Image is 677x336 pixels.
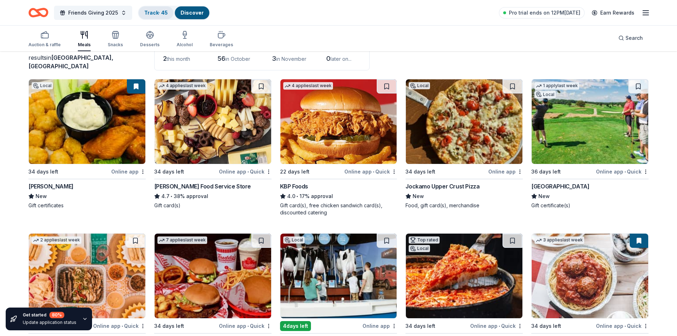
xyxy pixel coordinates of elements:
span: Pro trial ends on 12PM[DATE] [509,9,580,17]
span: in October [225,56,250,62]
button: Track· 45Discover [138,6,210,20]
button: Friends Giving 2025 [54,6,132,20]
span: 2 [163,55,167,62]
a: Home [28,4,48,21]
div: [PERSON_NAME] [28,182,74,191]
div: 17% approval [280,192,397,201]
span: [GEOGRAPHIC_DATA], [GEOGRAPHIC_DATA] [28,54,113,70]
div: 22 days left [280,167,310,176]
div: 7 applies last week [157,236,207,244]
span: • [247,169,249,175]
div: 1 apply last week [534,82,579,90]
div: Update application status [23,320,76,325]
span: • [499,323,500,329]
img: Image for Lou Malnati's Pizzeria [406,234,522,318]
span: • [247,323,249,329]
a: Discover [181,10,204,16]
button: Snacks [108,28,123,51]
a: Earn Rewards [587,6,639,19]
div: 36 days left [531,167,561,176]
div: 80 % [49,312,64,318]
a: Image for Jockamo Upper Crust PizzaLocal34 days leftOnline appJockamo Upper Crust PizzaNewFood, g... [405,79,523,209]
div: 34 days left [405,322,435,330]
span: New [538,192,550,201]
div: 34 days left [28,167,58,176]
button: Search [613,31,649,45]
img: Image for Gordon Food Service Store [155,79,271,164]
span: • [624,169,626,175]
span: later on... [331,56,351,62]
div: 34 days left [154,322,184,330]
div: [PERSON_NAME] Food Service Store [154,182,251,191]
img: Image for Fair Oaks Farm [280,234,397,318]
div: Top rated [409,236,440,244]
div: 34 days left [531,322,561,330]
button: Desserts [140,28,160,51]
div: Online app Quick [470,321,523,330]
a: Image for Muldoon'sLocal34 days leftOnline app[PERSON_NAME]NewGift certificates [28,79,146,209]
div: Jockamo Upper Crust Pizza [405,182,479,191]
span: • [122,323,123,329]
div: Local [409,82,430,89]
div: 34 days left [154,167,184,176]
div: 4 applies last week [283,82,333,90]
button: Auction & raffle [28,28,61,51]
div: Online app Quick [219,321,272,330]
div: Auction & raffle [28,42,61,48]
span: 4.0 [287,192,295,201]
div: Local [283,236,305,244]
div: Online app [111,167,146,176]
div: Online app Quick [219,167,272,176]
img: Image for French Lick Resort [532,79,648,164]
a: Image for KBP Foods4 applieslast week22 days leftOnline app•QuickKBP Foods4.0•17% approvalGift ca... [280,79,397,216]
div: Local [409,245,430,252]
span: 56 [217,55,225,62]
a: Image for French Lick Resort1 applylast weekLocal36 days leftOnline app•Quick[GEOGRAPHIC_DATA]New... [531,79,649,209]
span: • [171,193,172,199]
span: this month [167,56,190,62]
img: Image for Chuy's Tex-Mex [29,234,145,318]
div: Online app [362,321,397,330]
div: Desserts [140,42,160,48]
div: 34 days left [405,167,435,176]
div: Gift certificate(s) [531,202,649,209]
span: • [624,323,626,329]
div: [GEOGRAPHIC_DATA] [531,182,589,191]
span: in November [276,56,306,62]
div: KBP Foods [280,182,308,191]
div: Snacks [108,42,123,48]
div: Meals [78,42,91,48]
span: 0 [326,55,331,62]
div: Beverages [210,42,233,48]
img: Image for Jockamo Upper Crust Pizza [406,79,522,164]
img: Image for Freddy's Frozen Custard & Steakburgers [155,234,271,318]
span: 4.7 [161,192,170,201]
span: Search [625,34,643,42]
span: Friends Giving 2025 [68,9,118,17]
div: Gift card(s), free chicken sandwich card(s), discounted catering [280,202,397,216]
div: 3 applies last week [534,236,584,244]
div: Gift certificates [28,202,146,209]
div: 4 applies last week [157,82,207,90]
div: 4 days left [280,321,311,331]
div: Get started [23,312,76,318]
div: Food, gift card(s), merchandise [405,202,523,209]
button: Beverages [210,28,233,51]
span: New [413,192,424,201]
button: Meals [78,28,91,51]
span: in [28,54,113,70]
div: Online app Quick [596,321,649,330]
button: Alcohol [177,28,193,51]
div: Online app [488,167,523,176]
span: • [373,169,374,175]
img: Image for KBP Foods [280,79,397,164]
a: Image for Gordon Food Service Store4 applieslast week34 days leftOnline app•Quick[PERSON_NAME] Fo... [154,79,272,209]
span: 3 [272,55,276,62]
span: New [36,192,47,201]
div: Alcohol [177,42,193,48]
span: • [296,193,298,199]
div: results [28,53,146,70]
a: Pro trial ends on 12PM[DATE] [499,7,585,18]
div: Local [32,82,53,89]
div: Online app Quick [344,167,397,176]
